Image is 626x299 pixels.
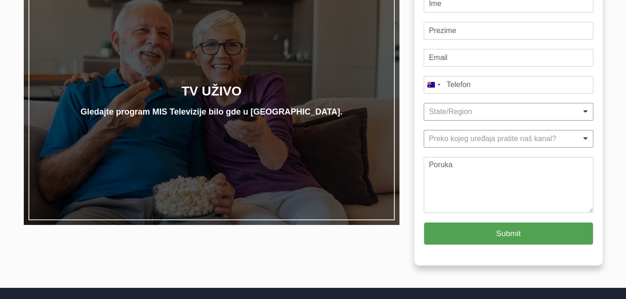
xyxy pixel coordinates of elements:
h2: TV UŽIVO [78,79,345,103]
h5: Gledajte program MIS Televizije bilo gde u [GEOGRAPHIC_DATA]. [78,103,345,121]
button: Submit [424,222,593,245]
input: Email [424,49,593,67]
input: Mobile Phone Number [424,76,593,94]
button: Selected country [424,76,443,94]
div: Preko kojeg uređaja pratite naš kanal? [429,135,582,143]
div: State/Region [429,108,582,116]
input: Prezime [424,22,593,40]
